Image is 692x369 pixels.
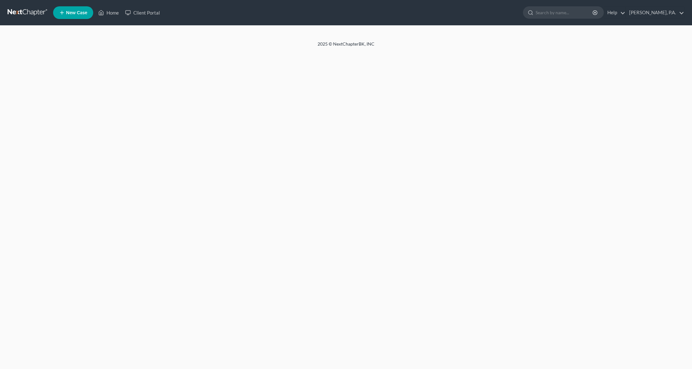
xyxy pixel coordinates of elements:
[536,7,593,18] input: Search by name...
[604,7,625,18] a: Help
[626,7,684,18] a: [PERSON_NAME], P.A.
[95,7,122,18] a: Home
[66,10,87,15] span: New Case
[122,7,163,18] a: Client Portal
[166,41,526,52] div: 2025 © NextChapterBK, INC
